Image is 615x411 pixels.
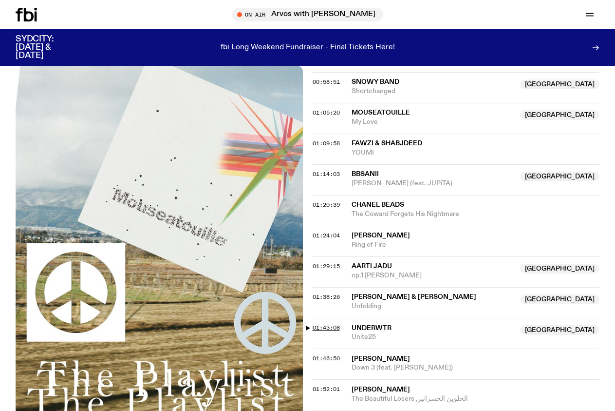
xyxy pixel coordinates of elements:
[352,271,515,280] span: op.1 [PERSON_NAME]
[520,79,599,89] span: [GEOGRAPHIC_DATA]
[313,324,340,332] span: 01:43:08
[352,148,600,157] span: YOUMI
[352,240,600,250] span: Ring of Fire
[313,170,340,178] span: 01:14:03
[221,43,395,52] p: fbi Long Weekend Fundraiser - Final Tickets Here!
[232,8,383,21] button: On AirArvos with [PERSON_NAME]
[313,294,340,300] button: 01:38:26
[352,333,515,342] span: Unite25
[352,386,410,393] span: [PERSON_NAME]
[352,302,515,311] span: Unfolding
[313,233,340,238] button: 01:24:04
[313,325,340,331] button: 01:43:08
[313,356,340,361] button: 01:46:50
[352,210,600,219] span: The Coward Forgets His Nightmare
[313,79,340,85] button: 00:58:51
[313,232,340,239] span: 01:24:04
[313,262,340,270] span: 01:29:15
[352,294,476,300] span: [PERSON_NAME] & [PERSON_NAME]
[313,110,340,116] button: 01:05:20
[352,363,600,372] span: Down 3 (feat. [PERSON_NAME])
[313,109,340,117] span: 01:05:20
[313,139,340,147] span: 01:09:58
[313,354,340,362] span: 01:46:50
[352,394,600,404] span: The Beautiful Losers الحلوين الخسرانين
[352,263,392,270] span: Aarti Jadu
[352,355,410,362] span: [PERSON_NAME]
[520,325,599,335] span: [GEOGRAPHIC_DATA]
[16,35,78,60] h3: SYDCITY: [DATE] & [DATE]
[520,294,599,304] span: [GEOGRAPHIC_DATA]
[313,387,340,392] button: 01:52:01
[313,78,340,86] span: 00:58:51
[352,109,410,116] span: Mouseatouille
[313,172,340,177] button: 01:14:03
[313,202,340,208] button: 01:20:39
[313,141,340,146] button: 01:09:58
[313,293,340,301] span: 01:38:26
[352,140,422,147] span: Fawzi & Shabjdeed
[520,110,599,120] span: [GEOGRAPHIC_DATA]
[352,325,391,332] span: underwtr
[313,264,340,269] button: 01:29:15
[520,264,599,274] span: [GEOGRAPHIC_DATA]
[313,385,340,393] span: 01:52:01
[352,179,515,188] span: [PERSON_NAME] (feat. JUPiTA)
[352,201,404,208] span: Chanel Beads
[352,171,379,177] span: bbsanii
[352,232,410,239] span: [PERSON_NAME]
[352,117,515,127] span: My Love
[313,201,340,209] span: 01:20:39
[520,172,599,181] span: [GEOGRAPHIC_DATA]
[352,87,515,96] span: Shortchanged
[352,78,399,85] span: Snowy Band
